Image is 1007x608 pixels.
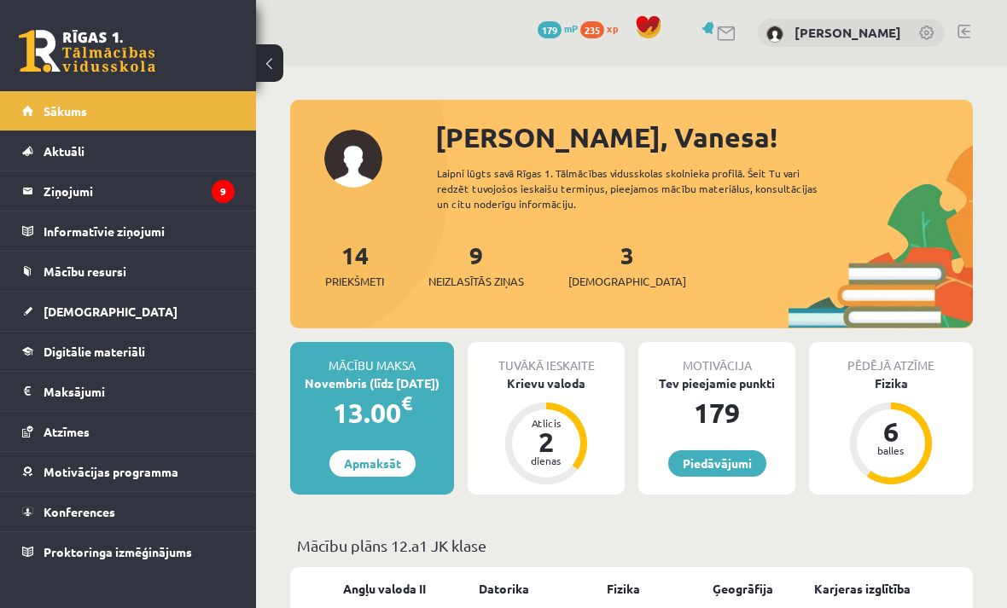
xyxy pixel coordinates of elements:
[22,171,235,211] a: Ziņojumi9
[22,252,235,291] a: Mācību resursi
[22,492,235,531] a: Konferences
[325,273,384,290] span: Priekšmeti
[809,374,973,392] div: Fizika
[329,450,416,477] a: Apmaksāt
[428,240,524,290] a: 9Neizlasītās ziņas
[521,428,572,455] div: 2
[564,21,578,35] span: mP
[44,544,192,559] span: Proktoringa izmēģinājums
[297,534,966,557] p: Mācību plāns 12.a1 JK klase
[290,392,454,433] div: 13.00
[44,103,87,119] span: Sākums
[607,21,618,35] span: xp
[343,580,426,598] a: Angļu valoda II
[814,580,911,598] a: Karjeras izglītība
[468,342,625,374] div: Tuvākā ieskaite
[44,504,115,519] span: Konferences
[22,211,235,251] a: Informatīvie ziņojumi
[19,30,155,72] a: Rīgas 1. Tālmācības vidusskola
[468,374,625,487] a: Krievu valoda Atlicis 2 dienas
[44,344,145,359] span: Digitālie materiāli
[580,21,604,38] span: 235
[44,211,235,251] legend: Informatīvie ziņojumi
[568,240,686,290] a: 3[DEMOGRAPHIC_DATA]
[44,263,126,279] span: Mācību resursi
[44,143,84,159] span: Aktuāli
[435,117,973,158] div: [PERSON_NAME], Vanesa!
[538,21,562,38] span: 179
[44,424,90,439] span: Atzīmes
[44,304,178,319] span: [DEMOGRAPHIC_DATA]
[638,392,795,433] div: 179
[44,464,178,479] span: Motivācijas programma
[865,418,917,445] div: 6
[607,580,640,598] a: Fizika
[809,342,973,374] div: Pēdējā atzīme
[468,374,625,392] div: Krievu valoda
[22,91,235,130] a: Sākums
[22,412,235,451] a: Atzīmes
[809,374,973,487] a: Fizika 6 balles
[428,273,524,290] span: Neizlasītās ziņas
[521,455,572,466] div: dienas
[580,21,626,35] a: 235 xp
[401,391,412,415] span: €
[865,445,917,455] div: balles
[44,372,235,411] legend: Maksājumi
[22,332,235,371] a: Digitālie materiāli
[44,171,235,211] legend: Ziņojumi
[638,342,795,374] div: Motivācija
[325,240,384,290] a: 14Priekšmeti
[538,21,578,35] a: 179 mP
[22,131,235,171] a: Aktuāli
[22,532,235,571] a: Proktoringa izmēģinājums
[766,26,783,43] img: Vanesa Kučere
[638,374,795,392] div: Tev pieejamie punkti
[668,450,766,477] a: Piedāvājumi
[713,580,773,598] a: Ģeogrāfija
[795,24,901,41] a: [PERSON_NAME]
[22,292,235,331] a: [DEMOGRAPHIC_DATA]
[290,374,454,392] div: Novembris (līdz [DATE])
[22,372,235,411] a: Maksājumi
[568,273,686,290] span: [DEMOGRAPHIC_DATA]
[437,165,847,211] div: Laipni lūgts savā Rīgas 1. Tālmācības vidusskolas skolnieka profilā. Šeit Tu vari redzēt tuvojošo...
[521,418,572,428] div: Atlicis
[22,452,235,491] a: Motivācijas programma
[290,342,454,374] div: Mācību maksa
[479,580,529,598] a: Datorika
[212,180,235,203] i: 9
